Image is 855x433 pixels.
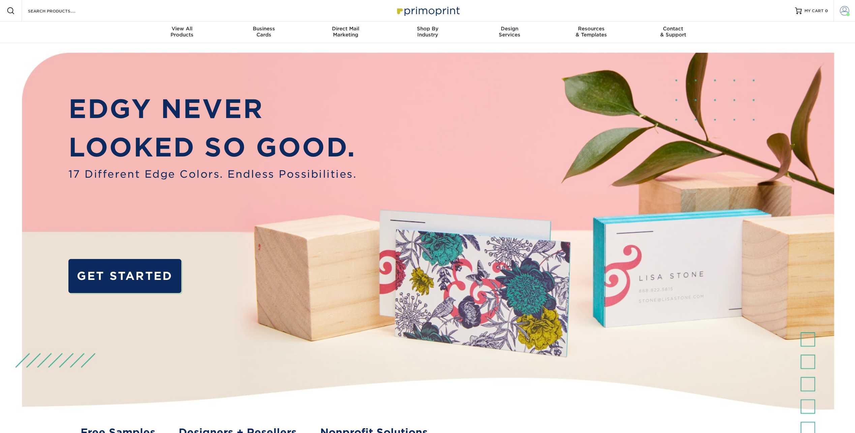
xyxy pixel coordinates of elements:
[825,8,828,13] span: 0
[550,26,632,38] div: & Templates
[68,128,357,167] p: LOOKED SO GOOD.
[305,26,387,38] div: Marketing
[141,26,223,32] span: View All
[550,22,632,43] a: Resources& Templates
[68,167,357,182] span: 17 Different Edge Colors. Endless Possibilities.
[223,22,305,43] a: BusinessCards
[27,7,93,15] input: SEARCH PRODUCTS.....
[305,26,387,32] span: Direct Mail
[468,26,550,38] div: Services
[68,90,357,128] p: EDGY NEVER
[468,26,550,32] span: Design
[804,8,824,14] span: MY CART
[141,22,223,43] a: View AllProducts
[68,259,181,293] a: GET STARTED
[632,26,714,32] span: Contact
[550,26,632,32] span: Resources
[141,26,223,38] div: Products
[387,22,468,43] a: Shop ByIndustry
[223,26,305,32] span: Business
[468,22,550,43] a: DesignServices
[387,26,468,38] div: Industry
[305,22,387,43] a: Direct MailMarketing
[632,26,714,38] div: & Support
[223,26,305,38] div: Cards
[387,26,468,32] span: Shop By
[394,3,461,18] img: Primoprint
[632,22,714,43] a: Contact& Support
